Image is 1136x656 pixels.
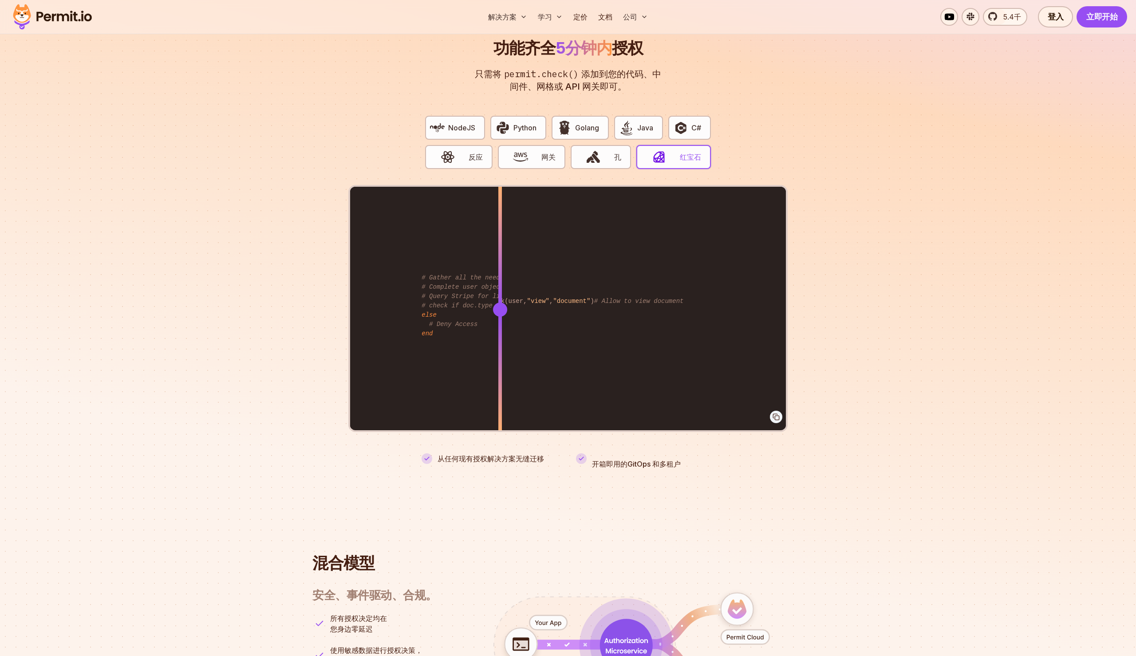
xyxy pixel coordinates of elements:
[538,12,552,21] font: 学习
[9,2,96,32] img: 许可证标志
[504,68,579,80] font: permit.check()
[1077,6,1127,27] a: 立即开始
[1048,11,1063,22] font: 登入
[614,153,621,161] font: 孔
[469,153,483,161] font: 反应
[575,123,599,132] font: Golang
[513,149,528,165] img: 网关
[541,153,556,161] font: 网关
[680,153,701,161] font: 红宝石
[330,625,351,633] font: 您身边
[330,646,422,655] font: 使用敏感数据进行授权决策，
[1038,6,1073,27] a: 登入
[651,149,667,165] img: 红宝石
[422,302,600,309] span: # check if doc.type is in allowed_doc_type array
[553,298,590,305] span: "document"
[691,123,701,132] font: C#
[422,311,437,318] span: else
[446,290,690,322] code: permit.check(user, , )
[422,330,433,337] span: end
[448,123,475,132] font: NodeJS
[415,266,720,346] code: user = session[ ] doc = params[ ] allowed_doc_type = list_allowed_doc_type(user.role) is_paying =...
[430,120,445,135] img: NodeJS
[1086,11,1117,22] font: 立即开始
[619,8,651,26] button: 公司
[983,8,1027,26] a: 5.4千
[422,274,634,281] span: # Gather all the needed objects for the permissions check
[475,69,501,79] font: 只需将
[330,614,387,623] font: 所有授权决定均在
[673,120,688,135] img: C#
[570,8,591,26] a: 定价
[488,12,517,21] font: 解决方案
[440,149,455,165] img: 反应
[493,37,556,59] font: 功能齐全
[422,283,694,291] span: # Complete user object from DB (based on session object, 3 DB queries...)
[510,69,662,92] font: 添加到您的代码、中间件、网格或 API 网关即可。
[557,120,572,135] img: Golang
[627,460,681,468] font: GitOps 和多租户
[619,120,634,135] img: Java
[595,8,616,26] a: 文档
[534,8,566,26] button: 学习
[527,298,549,305] span: "view"
[485,8,531,26] button: 解决方案
[598,12,612,21] font: 文档
[351,625,373,633] font: 零延迟
[312,552,375,574] font: 混合模型
[495,120,510,135] img: Python
[513,123,536,132] font: Python
[592,460,627,468] font: 开箱即用的
[556,37,612,59] font: 5分钟内
[637,123,653,132] font: Java
[586,149,601,165] img: 孔
[438,454,544,463] font: 从任何现有授权解决方案无缝迁移
[573,12,588,21] font: 定价
[422,293,660,300] span: # Query Stripe for live data (3rd party API, slow and expensive)
[1003,12,1021,21] font: 5.4千
[594,298,684,305] span: # Allow to view document
[623,12,637,21] font: 公司
[312,587,437,603] font: 安全、事件驱动、合规。
[612,37,643,59] font: 授权
[429,321,477,328] span: # Deny Access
